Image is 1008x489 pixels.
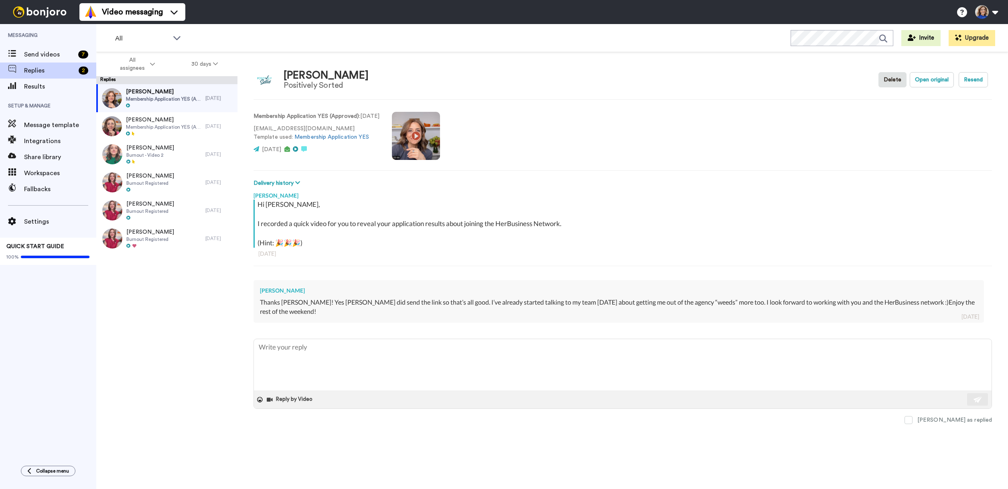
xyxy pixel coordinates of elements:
[126,172,174,180] span: [PERSON_NAME]
[258,250,987,258] div: [DATE]
[205,123,233,129] div: [DATE]
[10,6,70,18] img: bj-logo-header-white.svg
[24,120,96,130] span: Message template
[102,6,163,18] span: Video messaging
[205,179,233,186] div: [DATE]
[115,34,169,43] span: All
[24,82,96,91] span: Results
[294,134,369,140] a: Membership Application YES
[262,147,281,152] span: [DATE]
[24,168,96,178] span: Workspaces
[126,228,174,236] span: [PERSON_NAME]
[126,236,174,242] span: Burnout Registered
[878,72,907,87] button: Delete
[24,152,96,162] span: Share library
[254,188,992,200] div: [PERSON_NAME]
[284,70,369,81] div: [PERSON_NAME]
[116,56,148,72] span: All assignees
[96,196,237,224] a: [PERSON_NAME]Burnout Registered[DATE]
[102,172,122,192] img: 143e5fca-e7b0-458f-b449-ced2254251d8-thumb.jpg
[284,81,369,90] div: Positively Sorted
[961,313,979,321] div: [DATE]
[126,208,174,214] span: Burnout Registered
[96,168,237,196] a: [PERSON_NAME]Burnout Registered[DATE]
[126,96,201,102] span: Membership Application YES (Approved)
[974,396,982,403] img: send-white.svg
[36,468,69,474] span: Collapse menu
[102,200,122,220] img: 143e5fca-e7b0-458f-b449-ced2254251d8-thumb.jpg
[266,394,315,406] button: Reply by Video
[173,57,236,71] button: 30 days
[254,179,302,188] button: Delivery history
[96,224,237,253] a: [PERSON_NAME]Burnout Registered[DATE]
[21,466,75,476] button: Collapse menu
[901,30,941,46] button: Invite
[254,69,276,91] img: Image of Nerin Chappell
[24,184,96,194] span: Fallbacks
[6,244,64,249] span: QUICK START GUIDE
[126,200,174,208] span: [PERSON_NAME]
[6,254,19,260] span: 100%
[126,88,201,96] span: [PERSON_NAME]
[258,200,990,248] div: Hi [PERSON_NAME], I recorded a quick video for you to reveal your application results about joini...
[24,136,96,146] span: Integrations
[96,84,237,112] a: [PERSON_NAME]Membership Application YES (Approved)[DATE]
[254,113,359,119] strong: Membership Application YES (Approved)
[949,30,995,46] button: Upgrade
[910,72,954,87] button: Open original
[102,116,122,136] img: 7cec14ca-356c-4a4d-9760-c1a26ef26749-thumb.jpg
[24,50,75,59] span: Send videos
[78,51,88,59] div: 7
[126,116,201,124] span: [PERSON_NAME]
[96,140,237,168] a: [PERSON_NAME]Burnout - Video 2[DATE]
[102,88,122,108] img: d740a9fb-29d3-4b37-b031-4f4ef42f27e0-thumb.jpg
[254,125,380,141] p: [EMAIL_ADDRESS][DOMAIN_NAME] Template used:
[98,53,173,75] button: All assignees
[126,152,174,158] span: Burnout - Video 2
[917,416,992,424] div: [PERSON_NAME] as replied
[126,124,201,130] span: Membership Application YES (Approved)
[96,112,237,140] a: [PERSON_NAME]Membership Application YES (Approved)[DATE]
[260,298,978,316] div: Thanks [PERSON_NAME]! Yes [PERSON_NAME] did send the link so that’s all good. I’ve already starte...
[254,112,380,121] p: : [DATE]
[205,207,233,214] div: [DATE]
[102,144,122,164] img: 41f28700-c28c-4f01-a895-45b362c529cc-thumb.jpg
[260,287,978,295] div: [PERSON_NAME]
[205,95,233,101] div: [DATE]
[84,6,97,18] img: vm-color.svg
[24,217,96,226] span: Settings
[79,67,88,75] div: 2
[205,151,233,158] div: [DATE]
[126,180,174,186] span: Burnout Registered
[959,72,988,87] button: Resend
[24,66,75,75] span: Replies
[126,144,174,152] span: [PERSON_NAME]
[102,228,122,249] img: 143e5fca-e7b0-458f-b449-ced2254251d8-thumb.jpg
[205,235,233,242] div: [DATE]
[96,76,237,84] div: Replies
